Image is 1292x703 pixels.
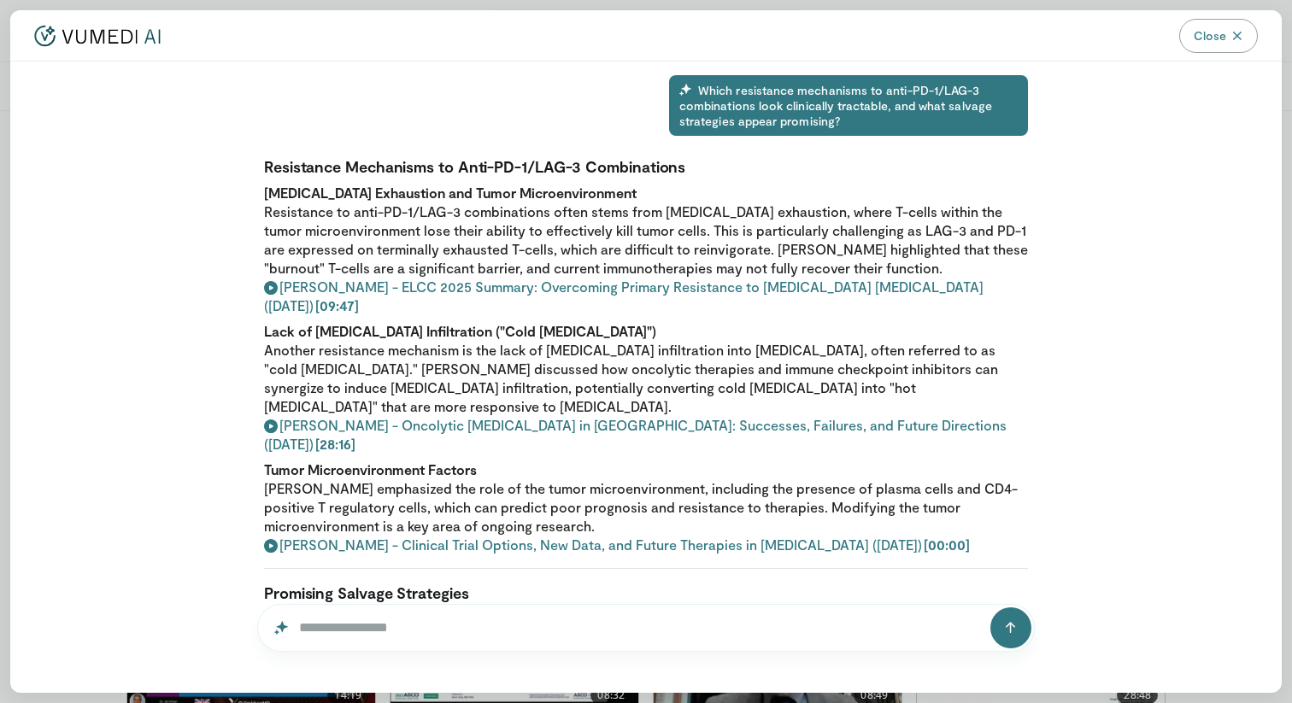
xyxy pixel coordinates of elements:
span: [PERSON_NAME] - Clinical Trial Options, New Data, and Future Therapies in [MEDICAL_DATA] ([DATE]) [279,536,922,553]
img: vumedi-ai-logo.v2.svg [34,23,161,49]
strong: [28:16] [314,436,355,452]
a: [PERSON_NAME] - ELCC 2025 Summary: Overcoming Primary Resistance to [MEDICAL_DATA] [MEDICAL_DATA]... [264,278,1028,315]
span: [PERSON_NAME] - ELCC 2025 Summary: Overcoming Primary Resistance to [MEDICAL_DATA] [MEDICAL_DATA]... [264,278,984,313]
p: [PERSON_NAME] emphasized the role of the tumor microenvironment, including the presence of plasma... [264,460,1028,554]
p: Resistance to anti-PD-1/LAG-3 combinations often stems from [MEDICAL_DATA] exhaustion, where T-ce... [264,184,1028,315]
strong: Tumor Microenvironment Factors [264,461,477,477]
strong: [00:00] [922,536,970,553]
strong: [MEDICAL_DATA] Exhaustion and Tumor Microenvironment [264,185,637,201]
strong: Lack of [MEDICAL_DATA] Infiltration ("Cold [MEDICAL_DATA]") [264,323,656,339]
span: [PERSON_NAME] - Oncolytic [MEDICAL_DATA] in [GEOGRAPHIC_DATA]: Successes, Failures, and Future Di... [264,417,1007,452]
h3: Promising Salvage Strategies [264,583,1028,603]
div: Which resistance mechanisms to anti-PD-1/LAG-3 combinations look clinically tractable, and what s... [669,75,1028,136]
button: Close [1179,19,1258,53]
a: [PERSON_NAME] - Clinical Trial Options, New Data, and Future Therapies in [MEDICAL_DATA] ([DATE])... [264,536,970,554]
h3: Resistance Mechanisms to Anti-PD-1/LAG-3 Combinations [264,156,1028,177]
p: Another resistance mechanism is the lack of [MEDICAL_DATA] infiltration into [MEDICAL_DATA], ofte... [264,322,1028,454]
span: Close [1194,27,1226,44]
input: Question for AI [257,604,1035,652]
a: [PERSON_NAME] - Oncolytic [MEDICAL_DATA] in [GEOGRAPHIC_DATA]: Successes, Failures, and Future Di... [264,416,1028,454]
strong: [09:47] [314,297,359,313]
